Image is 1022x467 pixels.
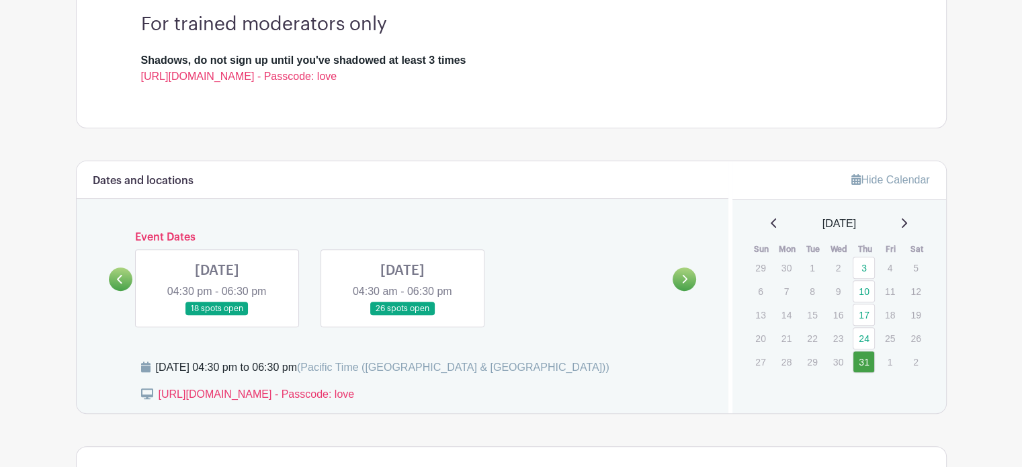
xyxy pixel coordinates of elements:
a: [URL][DOMAIN_NAME] - Passcode: love [159,388,355,400]
p: 22 [801,328,823,349]
p: 23 [827,328,849,349]
p: 30 [827,351,849,372]
p: 2 [827,257,849,278]
th: Thu [852,243,878,256]
div: [DATE] 04:30 pm to 06:30 pm [156,359,609,376]
p: 27 [749,351,771,372]
p: 1 [879,351,901,372]
p: 16 [827,304,849,325]
p: 29 [801,351,823,372]
a: 31 [853,351,875,373]
a: 24 [853,327,875,349]
p: 11 [879,281,901,302]
p: 20 [749,328,771,349]
th: Mon [775,243,801,256]
p: 8 [801,281,823,302]
p: 5 [904,257,927,278]
a: 10 [853,280,875,302]
a: [URL][DOMAIN_NAME] - Passcode: love [141,71,337,82]
p: 2 [904,351,927,372]
p: 28 [775,351,798,372]
p: 9 [827,281,849,302]
a: 3 [853,257,875,279]
p: 30 [775,257,798,278]
th: Sat [904,243,930,256]
p: 14 [775,304,798,325]
p: 18 [879,304,901,325]
p: 13 [749,304,771,325]
th: Wed [826,243,853,256]
p: 26 [904,328,927,349]
span: (Pacific Time ([GEOGRAPHIC_DATA] & [GEOGRAPHIC_DATA])) [297,362,609,373]
p: 7 [775,281,798,302]
p: 25 [879,328,901,349]
p: 15 [801,304,823,325]
p: 29 [749,257,771,278]
span: [DATE] [822,216,856,232]
h6: Event Dates [132,231,673,244]
strong: Shadows, do not sign up until you've shadowed at least 3 times [141,54,466,66]
p: 4 [879,257,901,278]
a: 17 [853,304,875,326]
th: Fri [878,243,904,256]
h3: For trained moderators only [141,13,882,36]
p: 6 [749,281,771,302]
p: 1 [801,257,823,278]
a: Hide Calendar [851,174,929,185]
p: 12 [904,281,927,302]
p: 19 [904,304,927,325]
th: Tue [800,243,826,256]
th: Sun [749,243,775,256]
h6: Dates and locations [93,175,194,187]
p: 21 [775,328,798,349]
